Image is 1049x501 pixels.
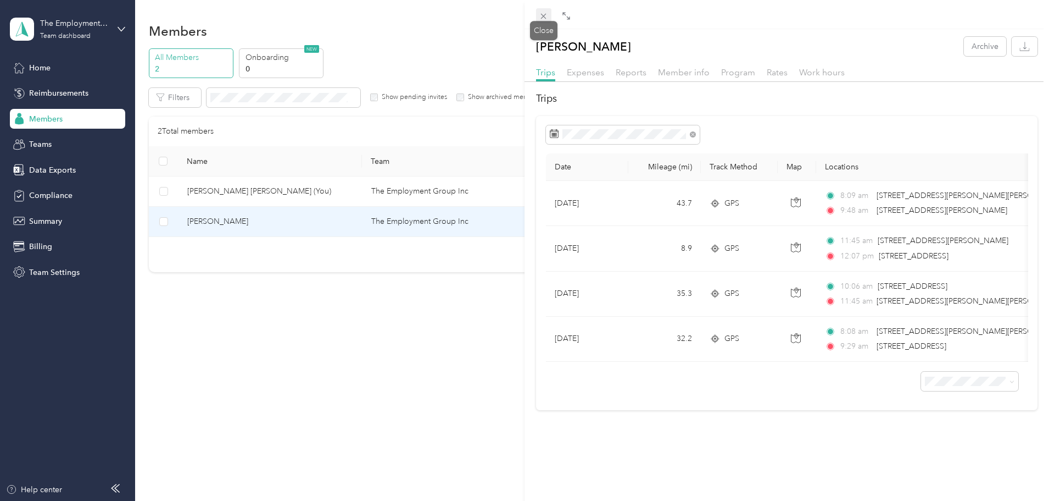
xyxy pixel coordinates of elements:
[546,272,628,317] td: [DATE]
[840,340,872,353] span: 9:29 am
[767,67,788,78] span: Rates
[799,67,845,78] span: Work hours
[530,21,557,40] div: Close
[567,67,604,78] span: Expenses
[658,67,710,78] span: Member info
[840,295,872,307] span: 11:45 am
[840,280,873,293] span: 10:06 am
[628,153,701,181] th: Mileage (mi)
[546,181,628,226] td: [DATE]
[546,317,628,362] td: [DATE]
[840,235,873,247] span: 11:45 am
[987,439,1049,501] iframe: Everlance-gr Chat Button Frame
[877,342,946,351] span: [STREET_ADDRESS]
[840,190,872,202] span: 8:09 am
[878,236,1008,245] span: [STREET_ADDRESS][PERSON_NAME]
[721,67,755,78] span: Program
[701,153,778,181] th: Track Method
[840,205,872,217] span: 9:48 am
[616,67,646,78] span: Reports
[628,317,701,362] td: 32.2
[878,282,947,291] span: [STREET_ADDRESS]
[840,326,872,338] span: 8:08 am
[536,37,631,56] p: [PERSON_NAME]
[628,181,701,226] td: 43.7
[877,206,1007,215] span: [STREET_ADDRESS][PERSON_NAME]
[724,333,739,345] span: GPS
[536,67,555,78] span: Trips
[628,226,701,271] td: 8.9
[724,197,739,210] span: GPS
[546,226,628,271] td: [DATE]
[879,251,948,261] span: [STREET_ADDRESS]
[536,91,1037,106] h2: Trips
[546,153,628,181] th: Date
[778,153,816,181] th: Map
[964,37,1006,56] button: Archive
[628,272,701,317] td: 35.3
[724,243,739,255] span: GPS
[724,288,739,300] span: GPS
[840,250,874,262] span: 12:07 pm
